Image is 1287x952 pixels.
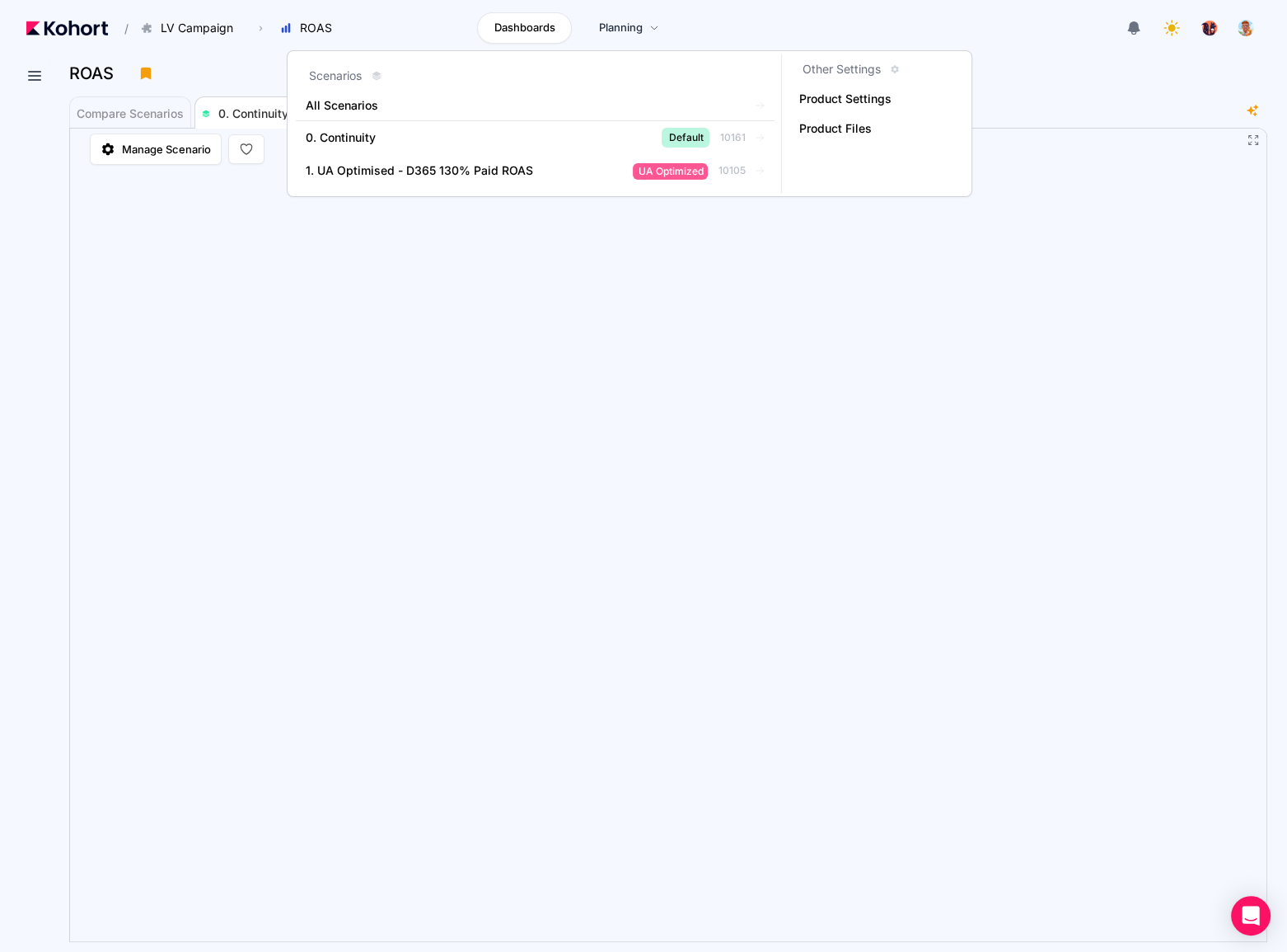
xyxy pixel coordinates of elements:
span: Planning [599,20,643,36]
span: LV Campaign [161,20,233,36]
span: 10105 [718,164,745,177]
span: Default [662,128,709,148]
span: 1. UA Optimised - D365 130% Paid ROAS [306,162,533,179]
img: logo_TreesPlease_20230726120307121221.png [1201,20,1218,36]
span: Dashboards [494,20,555,36]
a: All Scenarios [296,91,775,120]
span: 0. Continuity [306,129,376,146]
img: Kohort logo [26,21,108,35]
a: 1. UA Optimised - D365 130% Paid ROASUA Optimized10105 [296,156,775,186]
button: Fullscreen [1247,134,1260,147]
span: ROAS [300,20,332,36]
a: Product Files [789,114,963,143]
span: Product Files [798,120,891,137]
span: UA Optimized [633,163,708,180]
h3: Other Settings [802,61,880,77]
span: All Scenarios [306,97,702,114]
a: 0. ContinuityDefault10161 [296,121,775,154]
a: Manage Scenario [90,134,222,165]
span: 10161 [719,131,745,144]
h3: ROAS [69,65,124,82]
span: Compare Scenarios [77,108,184,120]
span: › [255,21,266,35]
span: Manage Scenario [122,141,211,157]
button: ROAS [271,14,349,42]
a: Planning [582,12,676,44]
span: / [111,20,129,37]
a: Dashboards [477,12,572,44]
a: Product Settings [789,84,963,114]
div: Open Intercom Messenger [1231,896,1271,936]
span: Product Settings [798,91,891,107]
span: 0. Continuity [218,106,288,120]
h3: Scenarios [309,68,362,84]
button: LV Campaign [132,14,250,42]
